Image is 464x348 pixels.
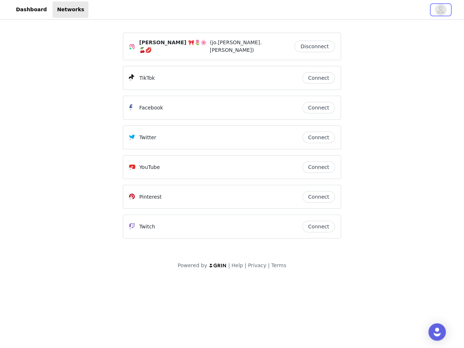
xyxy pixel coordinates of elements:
img: Instagram Icon [129,44,135,50]
img: logo [209,263,227,268]
span: [PERSON_NAME] 🎀🌷🌸🍒💋 [139,39,208,54]
button: Disconnect [294,41,335,52]
p: TikTok [139,74,155,82]
p: YouTube [139,163,160,171]
button: Connect [302,72,335,84]
button: Connect [302,102,335,113]
a: Networks [53,1,88,18]
p: Twitter [139,134,156,141]
button: Connect [302,191,335,203]
button: Connect [302,161,335,173]
a: Privacy [248,262,266,268]
span: | [268,262,270,268]
a: Help [232,262,243,268]
p: Twitch [139,223,155,231]
span: | [228,262,230,268]
span: | [245,262,246,268]
button: Connect [302,221,335,232]
span: Powered by [178,262,207,268]
p: Pinterest [139,193,162,201]
span: (jo.[PERSON_NAME].[PERSON_NAME]) [210,39,293,54]
button: Connect [302,132,335,143]
div: avatar [437,4,444,16]
div: Open Intercom Messenger [428,323,446,341]
p: Facebook [139,104,163,112]
a: Dashboard [12,1,51,18]
a: Terms [271,262,286,268]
